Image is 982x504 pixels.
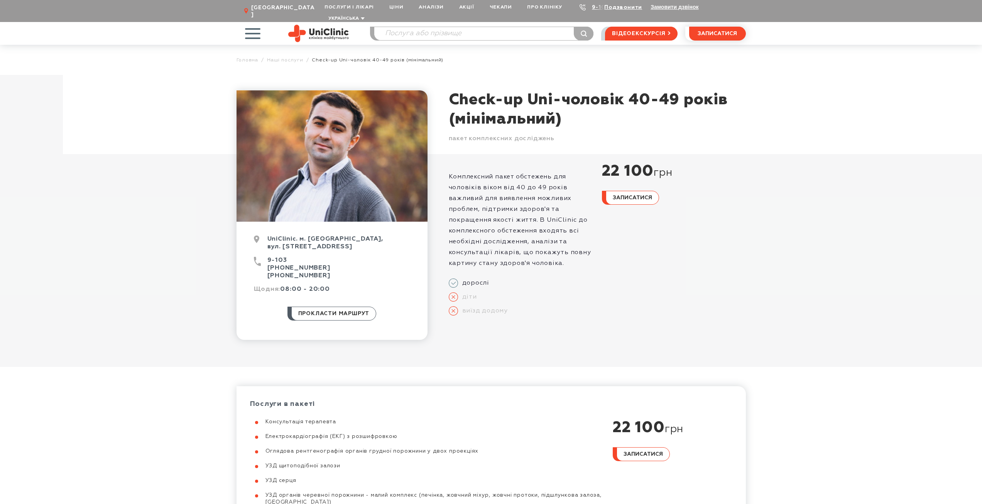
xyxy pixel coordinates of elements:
span: Щодня: [254,286,281,292]
li: УЗД щитоподібної залози [250,462,604,469]
div: UniClinic. м. [GEOGRAPHIC_DATA], вул. [STREET_ADDRESS] [254,235,410,256]
span: виїзд додому [458,307,508,315]
span: записатися [613,195,652,200]
div: 08:00 - 20:00 [254,285,410,299]
span: [GEOGRAPHIC_DATA] [251,4,317,18]
span: Check-up Uni-чоловік 40-49 років (мінімальний) [312,57,443,63]
h1: Check-up Uni-чоловік 40-49 років (мінімальний) [449,90,746,129]
button: записатися [689,27,746,41]
input: Послуга або прізвище [374,27,593,40]
span: відеоекскурсія [612,27,665,40]
a: Головна [237,57,259,63]
span: дорослі [458,279,490,287]
a: Наші послуги [267,57,303,63]
span: записатися [624,451,663,457]
a: 9-103 [267,257,287,263]
div: 22 100 [602,162,746,181]
span: грн [665,423,683,436]
button: Українська [326,16,365,22]
li: Електрокардіографія (ЕКГ) з розшифровкою [250,433,604,440]
div: Послуги в пакеті [250,390,725,409]
button: записатися [613,447,670,461]
li: Оглядова рентгенографія органів грудної порожнини у двох проекціях [250,448,604,455]
a: відеоекскурсія [605,27,677,41]
span: грн [654,166,672,180]
span: діти [458,293,477,301]
img: Uniclinic [288,25,349,42]
span: Українська [328,16,359,21]
button: Замовити дзвінок [651,4,698,10]
li: УЗД серця [250,477,604,484]
button: записатися [602,191,659,205]
a: прокласти маршрут [287,307,377,321]
div: пакет комплексних досліджень [449,129,554,143]
a: [PHONE_NUMBER] [267,273,330,279]
p: Комплексний пакет обстежень для чоловіків віком від 40 до 49 років важливий для виявлення можливи... [449,171,593,269]
a: 9-103 [592,5,609,10]
a: Подзвонити [604,5,642,10]
a: [PHONE_NUMBER] [267,265,330,271]
li: Консультація терапевта [250,418,604,425]
span: записатися [698,31,737,36]
div: 22 100 [613,418,725,438]
span: прокласти маршрут [298,307,370,320]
